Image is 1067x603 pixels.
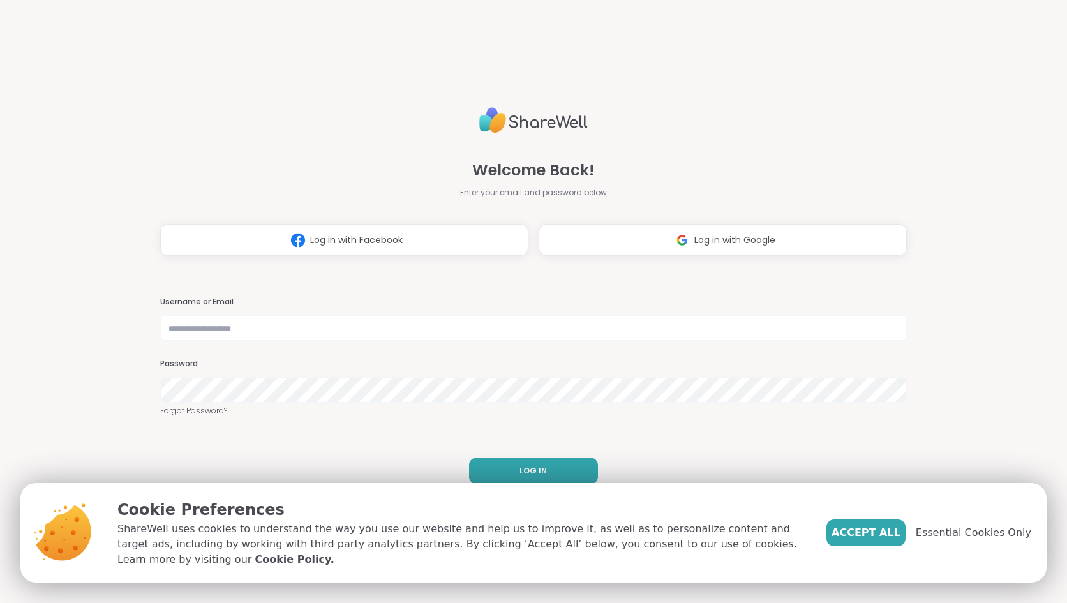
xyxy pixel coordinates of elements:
[286,228,310,252] img: ShareWell Logomark
[539,224,907,256] button: Log in with Google
[670,228,694,252] img: ShareWell Logomark
[460,187,607,198] span: Enter your email and password below
[160,297,907,308] h3: Username or Email
[694,234,775,247] span: Log in with Google
[117,498,806,521] p: Cookie Preferences
[255,552,334,567] a: Cookie Policy.
[160,405,907,417] a: Forgot Password?
[479,102,588,138] img: ShareWell Logo
[117,521,806,567] p: ShareWell uses cookies to understand the way you use our website and help us to improve it, as we...
[832,525,900,540] span: Accept All
[472,159,594,182] span: Welcome Back!
[469,458,598,484] button: LOG IN
[916,525,1031,540] span: Essential Cookies Only
[160,359,907,369] h3: Password
[310,234,403,247] span: Log in with Facebook
[519,465,547,477] span: LOG IN
[826,519,906,546] button: Accept All
[160,224,528,256] button: Log in with Facebook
